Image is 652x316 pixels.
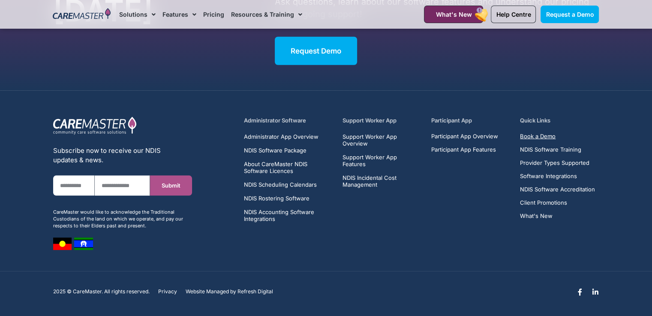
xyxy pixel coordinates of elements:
a: Help Centre [491,6,536,23]
span: Participant App Features [431,146,496,153]
span: What's New [520,213,553,219]
a: Support Worker App Features [343,154,421,167]
img: CareMaster Logo [53,8,111,21]
a: Participant App Features [431,146,498,153]
h5: Participant App [431,116,510,125]
img: CareMaster Logo Part [53,116,137,135]
a: What's New [520,213,595,219]
span: Request Demo [291,47,341,55]
a: NDIS Rostering Software [244,195,333,202]
h5: Quick Links [520,116,599,125]
span: NDIS Software Training [520,146,581,153]
div: Subscribe now to receive our NDIS updates & news. [53,146,192,165]
a: NDIS Software Package [244,147,333,154]
span: Provider Types Supported [520,160,589,166]
span: Website Managed by [186,289,236,295]
a: Request Demo [275,37,357,65]
a: NDIS Software Training [520,146,595,153]
span: Software Integrations [520,173,577,179]
a: NDIS Scheduling Calendars [244,181,333,188]
span: NDIS Rostering Software [244,195,309,202]
h5: Administrator Software [244,116,333,125]
p: 2025 © CareMaster. All rights reserved. [53,289,150,295]
span: Help Centre [496,11,531,18]
div: CareMaster would like to acknowledge the Traditional Custodians of the land on which we operate, ... [53,209,192,229]
a: Refresh Digital [237,289,273,295]
a: Request a Demo [541,6,599,23]
span: What's New [436,11,472,18]
a: Provider Types Supported [520,160,595,166]
a: Administrator App Overview [244,133,333,140]
a: What's New [424,6,483,23]
span: Request a Demo [546,11,594,18]
span: Book a Demo [520,133,556,140]
a: Book a Demo [520,133,595,140]
a: NDIS Incidental Cost Management [343,174,421,188]
a: About CareMaster NDIS Software Licences [244,161,333,174]
span: NDIS Scheduling Calendars [244,181,317,188]
span: Client Promotions [520,200,567,206]
a: NDIS Software Accreditation [520,186,595,193]
h5: Support Worker App [343,116,421,125]
a: Software Integrations [520,173,595,179]
a: NDIS Accounting Software Integrations [244,209,333,222]
span: NDIS Software Package [244,147,306,154]
span: Administrator App Overview [244,133,318,140]
img: image 7 [53,238,72,250]
span: Submit [162,182,180,189]
button: Submit [150,176,192,196]
img: image 8 [74,238,93,250]
a: Privacy [158,289,177,295]
a: Client Promotions [520,200,595,206]
a: Support Worker App Overview [343,133,421,147]
a: Participant App Overview [431,133,498,140]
